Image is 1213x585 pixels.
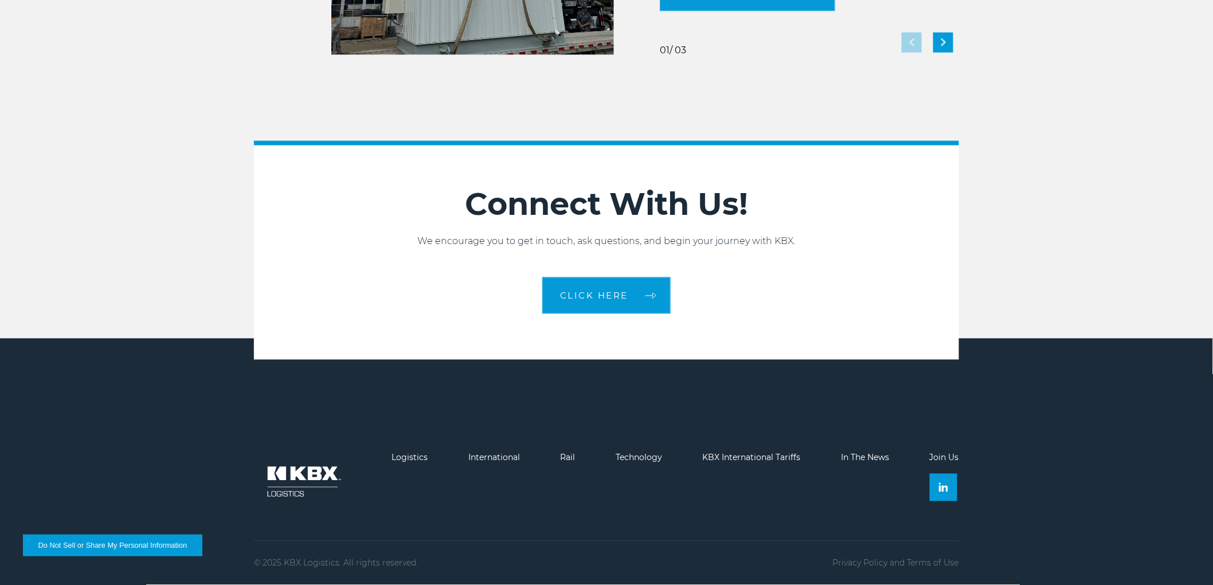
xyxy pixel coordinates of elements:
a: Logistics [392,453,428,463]
div: Next slide [933,33,953,53]
a: Technology [616,453,662,463]
a: CLICK HERE arrow arrow [542,277,671,314]
a: Privacy Policy [832,558,887,568]
a: Rail [561,453,576,463]
p: We encourage you to get in touch, ask questions, and begin your journey with KBX. [254,235,959,249]
span: CLICK HERE [560,292,628,300]
img: Linkedin [939,483,948,492]
img: kbx logo [254,453,351,511]
span: 01 [660,45,670,56]
div: / 03 [660,46,686,55]
a: KBX International Tariffs [703,453,801,463]
img: next slide [941,39,946,46]
h2: Connect With Us! [254,186,959,223]
a: In The News [841,453,889,463]
a: Join Us [930,453,959,463]
span: and [890,558,905,568]
button: Do Not Sell or Share My Personal Information [23,535,202,556]
p: © 2025 KBX Logistics. All rights reserved. [254,559,418,568]
a: Terms of Use [907,558,959,568]
a: International [468,453,520,463]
